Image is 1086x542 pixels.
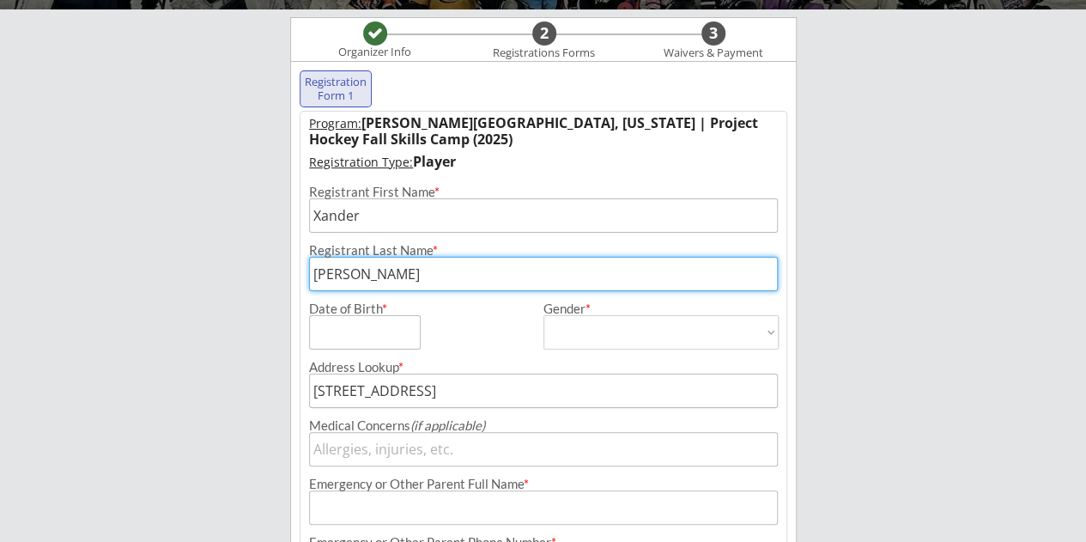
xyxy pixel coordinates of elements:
u: Registration Type: [309,154,413,170]
div: Waivers & Payment [654,46,773,60]
input: Street, City, Province/State [309,374,779,408]
div: Gender [543,302,779,315]
u: Program: [309,115,361,131]
div: Registration Form 1 [304,76,367,102]
div: Address Lookup [309,361,779,374]
div: 2 [532,24,556,43]
strong: [PERSON_NAME][GEOGRAPHIC_DATA], [US_STATE] | Project Hockey Fall Skills Camp (2025) [309,113,761,149]
div: Registrant First Name [309,186,779,198]
div: 3 [701,24,725,43]
div: Date of Birth [309,302,397,315]
strong: Player [413,152,456,171]
input: Allergies, injuries, etc. [309,432,779,466]
em: (if applicable) [410,417,485,433]
div: Organizer Info [328,46,422,59]
div: Registrations Forms [485,46,604,60]
div: Emergency or Other Parent Full Name [309,478,779,490]
div: Medical Concerns [309,419,779,432]
div: Registrant Last Name [309,244,779,257]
